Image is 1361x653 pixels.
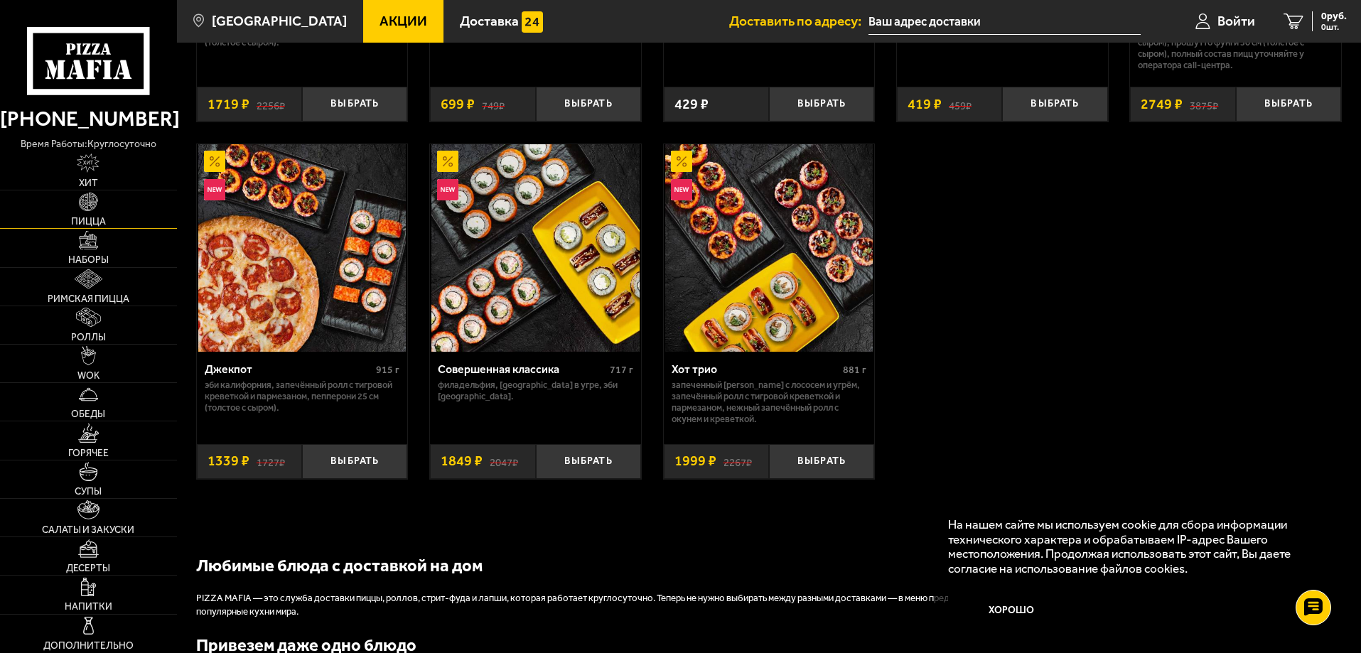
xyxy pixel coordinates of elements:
span: 419 ₽ [908,97,942,112]
span: 0 шт. [1321,23,1347,31]
span: Наборы [68,255,109,265]
button: Выбрать [1236,87,1341,122]
img: 15daf4d41897b9f0e9f617042186c801.svg [522,11,543,33]
span: 2749 ₽ [1141,97,1183,112]
span: 0 руб. [1321,11,1347,21]
a: АкционныйНовинкаХот трио [664,144,875,352]
span: Хит [79,178,98,188]
button: Выбрать [536,444,641,479]
s: 749 ₽ [482,97,505,112]
img: Новинка [671,179,692,200]
s: 2256 ₽ [257,97,285,112]
a: АкционныйНовинкаДжекпот [197,144,408,352]
img: Джекпот [198,144,406,352]
span: Супы [75,487,102,497]
img: Акционный [437,151,458,172]
s: 2047 ₽ [490,454,518,468]
img: Хот трио [665,144,873,352]
s: 3875 ₽ [1190,97,1218,112]
s: 1727 ₽ [257,454,285,468]
span: Горячее [68,448,109,458]
span: 915 г [376,364,399,376]
span: Салаты и закуски [42,525,134,535]
span: Войти [1217,14,1255,28]
span: 881 г [843,364,866,376]
span: Обеды [71,409,105,419]
s: 459 ₽ [949,97,972,112]
span: 429 ₽ [674,97,709,112]
button: Выбрать [769,87,874,122]
img: Новинка [437,179,458,200]
button: Выбрать [1002,87,1107,122]
a: АкционныйНовинкаСовершенная классика [430,144,641,352]
span: [GEOGRAPHIC_DATA] [212,14,347,28]
span: Роллы [71,333,106,342]
button: Выбрать [302,444,407,479]
img: Акционный [204,151,225,172]
p: PIZZA MAFIA — это служба доставки пиццы, роллов, стрит-фуда и лапши, которая работает круглосуточ... [196,592,1049,619]
p: На нашем сайте мы используем cookie для сбора информации технического характера и обрабатываем IP... [948,517,1320,576]
span: 1339 ₽ [208,454,249,468]
span: Напитки [65,602,112,612]
button: Выбрать [769,444,874,479]
button: Хорошо [948,590,1076,632]
span: 699 ₽ [441,97,475,112]
span: Римская пицца [48,294,129,304]
div: Хот трио [672,362,840,376]
p: Запеченный [PERSON_NAME] с лососем и угрём, Запечённый ролл с тигровой креветкой и пармезаном, Не... [672,379,867,425]
img: Новинка [204,179,225,200]
span: Десерты [66,563,110,573]
span: Дополнительно [43,641,134,651]
b: Любимые блюда с доставкой на дом [196,556,483,576]
p: Эби Калифорния, Запечённый ролл с тигровой креветкой и пармезаном, Пепперони 25 см (толстое с сыр... [205,379,400,414]
input: Ваш адрес доставки [868,9,1141,35]
span: WOK [77,371,99,381]
button: Выбрать [536,87,641,122]
img: Акционный [671,151,692,172]
span: Доставка [460,14,519,28]
img: Совершенная классика [431,144,639,352]
s: 2267 ₽ [723,454,752,468]
span: Акции [380,14,427,28]
span: 717 г [610,364,633,376]
div: Совершенная классика [438,362,606,376]
span: 1849 ₽ [441,454,483,468]
button: Выбрать [302,87,407,122]
span: Пицца [71,217,106,227]
div: Джекпот [205,362,373,376]
span: 1999 ₽ [674,454,716,468]
span: 1719 ₽ [208,97,249,112]
p: Филадельфия, [GEOGRAPHIC_DATA] в угре, Эби [GEOGRAPHIC_DATA]. [438,379,633,402]
span: Доставить по адресу: [729,14,868,28]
